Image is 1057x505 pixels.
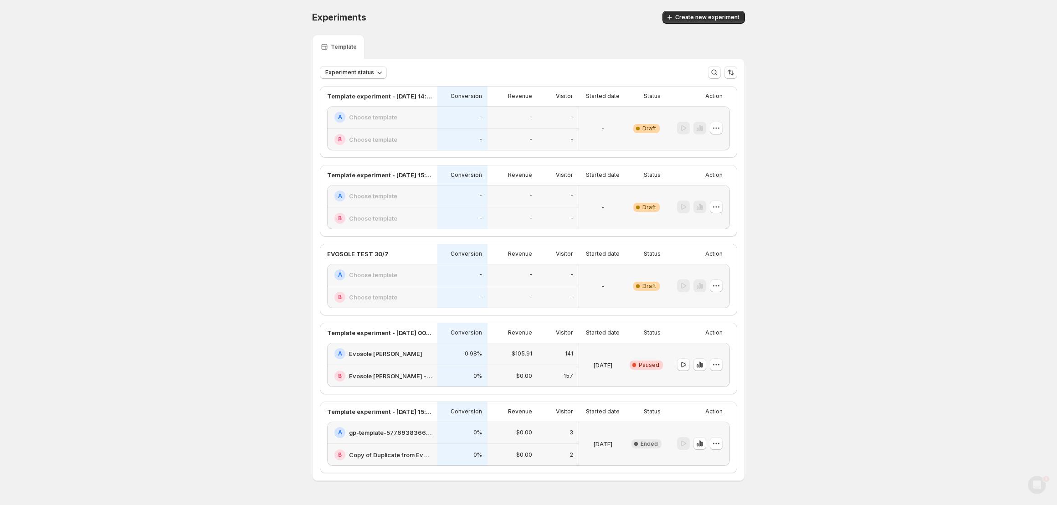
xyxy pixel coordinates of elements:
[451,250,482,258] p: Conversion
[451,408,482,415] p: Conversion
[564,372,573,380] p: 157
[601,124,604,133] p: -
[451,93,482,100] p: Conversion
[349,450,432,459] h2: Copy of Duplicate from Evosole [PERSON_NAME] A/b testing
[320,66,387,79] button: Experiment status
[556,93,573,100] p: Visitor
[565,350,573,357] p: 141
[570,136,573,143] p: -
[508,93,532,100] p: Revenue
[508,250,532,258] p: Revenue
[349,349,422,358] h2: Evosole [PERSON_NAME]
[516,429,532,436] p: $0.00
[601,282,604,291] p: -
[327,407,432,416] p: Template experiment - [DATE] 15:36:33
[349,371,432,381] h2: Evosole [PERSON_NAME] - Test Offer
[465,350,482,357] p: 0.98%
[529,192,532,200] p: -
[705,171,723,179] p: Action
[516,451,532,459] p: $0.00
[479,136,482,143] p: -
[641,440,658,448] span: Ended
[349,191,397,201] h2: Choose template
[586,250,620,258] p: Started date
[338,372,342,380] h2: B
[508,171,532,179] p: Revenue
[570,113,573,121] p: -
[705,250,723,258] p: Action
[479,192,482,200] p: -
[479,113,482,121] p: -
[338,136,342,143] h2: B
[338,451,342,459] h2: B
[556,329,573,336] p: Visitor
[705,329,723,336] p: Action
[556,408,573,415] p: Visitor
[331,43,357,51] p: Template
[349,214,397,223] h2: Choose template
[642,283,656,290] span: Draft
[570,215,573,222] p: -
[675,14,739,21] span: Create new experiment
[516,372,532,380] p: $0.00
[451,329,482,336] p: Conversion
[593,439,612,448] p: [DATE]
[327,170,432,180] p: Template experiment - [DATE] 15:39:53
[529,136,532,143] p: -
[349,135,397,144] h2: Choose template
[473,372,482,380] p: 0%
[556,171,573,179] p: Visitor
[644,408,661,415] p: Status
[508,329,532,336] p: Revenue
[529,271,532,278] p: -
[586,408,620,415] p: Started date
[662,11,745,24] button: Create new experiment
[349,113,397,122] h2: Choose template
[327,92,432,101] p: Template experiment - [DATE] 14:37:42
[570,429,573,436] p: 3
[338,429,342,436] h2: A
[349,270,397,279] h2: Choose template
[593,361,612,370] p: [DATE]
[639,361,659,369] span: Paused
[473,429,482,436] p: 0%
[473,451,482,459] p: 0%
[644,250,661,258] p: Status
[327,328,432,337] p: Template experiment - [DATE] 00:20:00
[451,171,482,179] p: Conversion
[570,271,573,278] p: -
[586,329,620,336] p: Started date
[570,294,573,301] p: -
[642,125,656,132] span: Draft
[705,93,723,100] p: Action
[479,215,482,222] p: -
[479,271,482,278] p: -
[705,408,723,415] p: Action
[512,350,532,357] p: $105.91
[724,66,737,79] button: Sort the results
[325,69,374,76] span: Experiment status
[529,294,532,301] p: -
[1045,474,1052,481] span: 1
[556,250,573,258] p: Visitor
[644,329,661,336] p: Status
[479,294,482,301] p: -
[508,408,532,415] p: Revenue
[586,171,620,179] p: Started date
[338,271,342,278] h2: A
[642,204,656,211] span: Draft
[644,171,661,179] p: Status
[338,113,342,121] h2: A
[349,293,397,302] h2: Choose template
[586,93,620,100] p: Started date
[338,192,342,200] h2: A
[570,451,573,459] p: 2
[529,215,532,222] p: -
[349,428,432,437] h2: gp-template-577693836692685500
[601,203,604,212] p: -
[529,113,532,121] p: -
[338,350,342,357] h2: A
[327,249,389,258] p: EVOSOLE TEST 30/7
[312,12,366,23] span: Experiments
[644,93,661,100] p: Status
